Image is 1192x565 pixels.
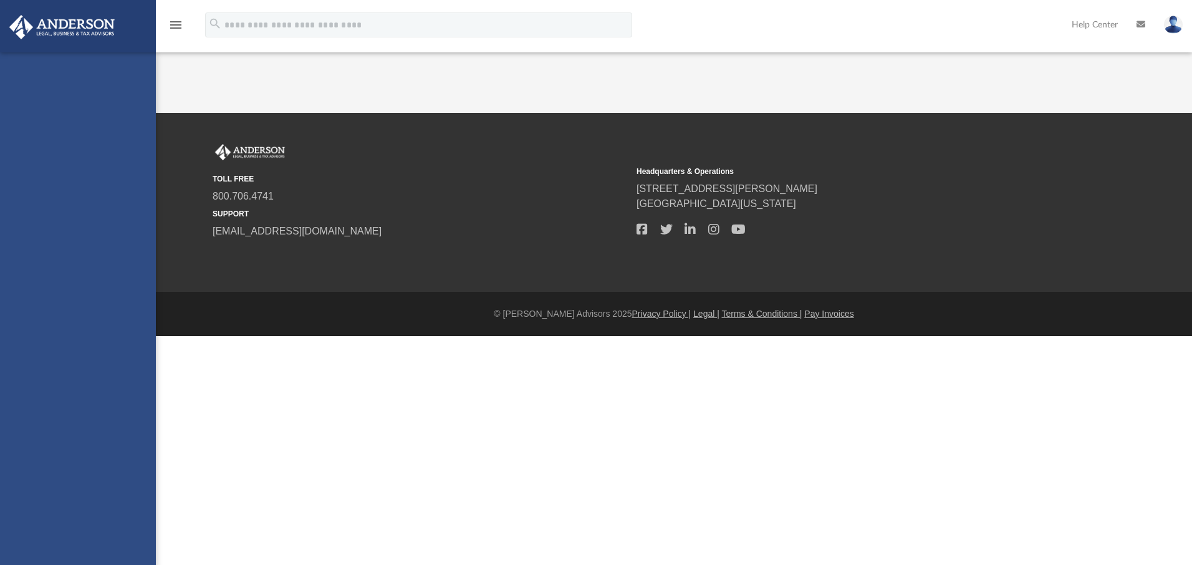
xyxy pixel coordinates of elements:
a: menu [168,24,183,32]
a: [STREET_ADDRESS][PERSON_NAME] [637,183,817,194]
small: TOLL FREE [213,173,628,185]
a: Privacy Policy | [632,309,691,319]
small: SUPPORT [213,208,628,220]
i: search [208,17,222,31]
img: Anderson Advisors Platinum Portal [213,144,287,160]
i: menu [168,17,183,32]
small: Headquarters & Operations [637,166,1052,177]
img: Anderson Advisors Platinum Portal [6,15,118,39]
a: Legal | [693,309,719,319]
div: © [PERSON_NAME] Advisors 2025 [156,307,1192,321]
a: Terms & Conditions | [722,309,802,319]
a: [GEOGRAPHIC_DATA][US_STATE] [637,198,796,209]
a: [EMAIL_ADDRESS][DOMAIN_NAME] [213,226,382,236]
a: Pay Invoices [804,309,853,319]
img: User Pic [1164,16,1183,34]
a: 800.706.4741 [213,191,274,201]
